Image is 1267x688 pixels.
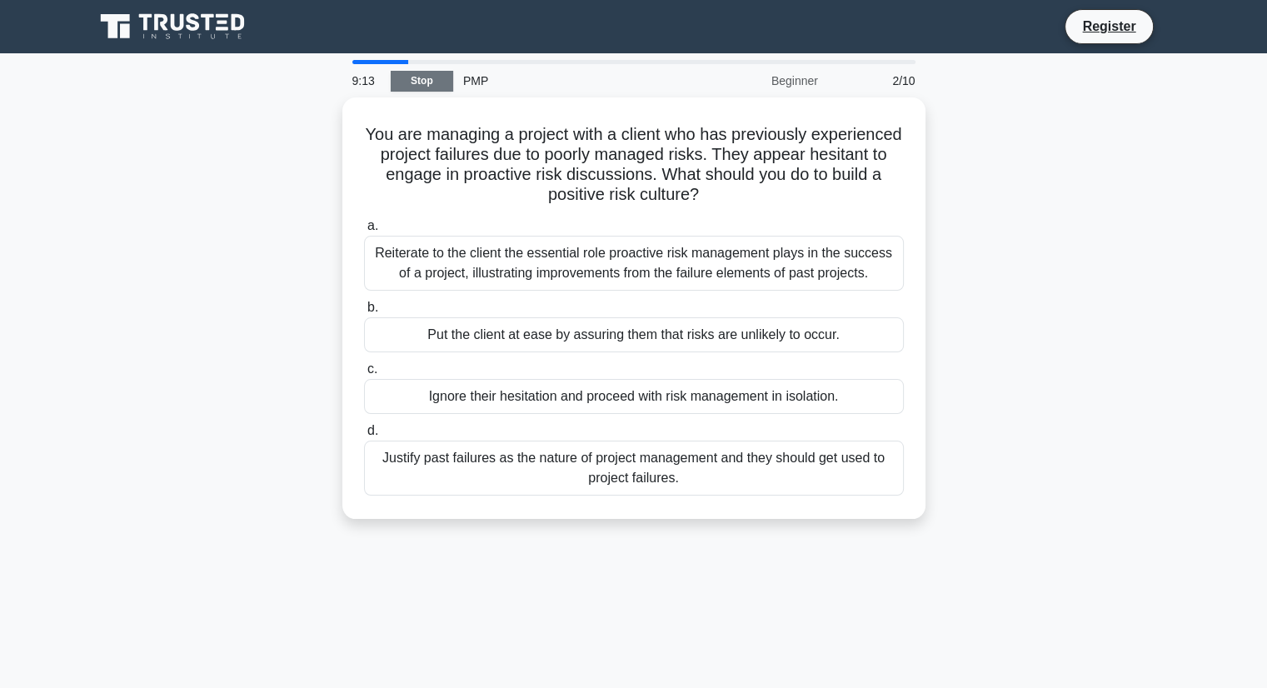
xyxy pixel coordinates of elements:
[364,317,904,352] div: Put the client at ease by assuring them that risks are unlikely to occur.
[367,361,377,376] span: c.
[453,64,682,97] div: PMP
[1072,16,1145,37] a: Register
[682,64,828,97] div: Beginner
[364,441,904,496] div: Justify past failures as the nature of project management and they should get used to project fai...
[367,300,378,314] span: b.
[367,423,378,437] span: d.
[364,379,904,414] div: Ignore their hesitation and proceed with risk management in isolation.
[391,71,453,92] a: Stop
[828,64,925,97] div: 2/10
[364,236,904,291] div: Reiterate to the client the essential role proactive risk management plays in the success of a pr...
[342,64,391,97] div: 9:13
[362,124,905,206] h5: You are managing a project with a client who has previously experienced project failures due to p...
[367,218,378,232] span: a.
